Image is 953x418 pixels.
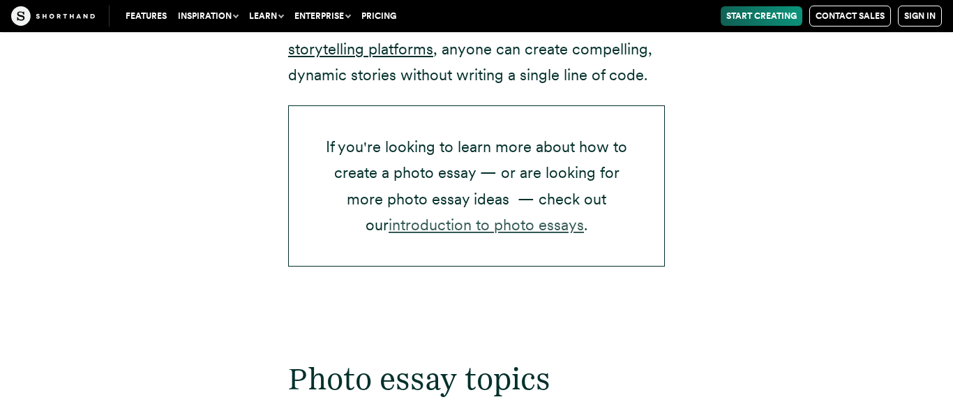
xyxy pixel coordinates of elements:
[172,6,243,26] button: Inspiration
[356,6,402,26] a: Pricing
[898,6,942,27] a: Sign in
[11,6,95,26] img: The Craft
[289,6,356,26] button: Enterprise
[721,6,802,26] a: Start Creating
[288,361,665,398] h2: Photo essay topics
[243,6,289,26] button: Learn
[288,105,665,267] p: If you're looking to learn more about how to create a photo essay — or are looking for more photo...
[389,216,584,234] a: introduction to photo essays
[809,6,891,27] a: Contact Sales
[120,6,172,26] a: Features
